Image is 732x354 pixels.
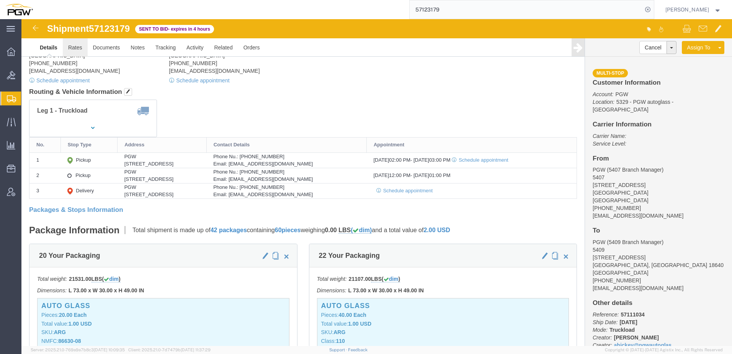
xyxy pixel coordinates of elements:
span: Amber Hickey [665,5,709,14]
a: Support [329,347,348,352]
span: Server: 2025.21.0-769a9a7b8c3 [31,347,125,352]
iframe: FS Legacy Container [21,19,732,346]
span: Client: 2025.21.0-7d7479b [128,347,211,352]
input: Search for shipment number, reference number [410,0,642,19]
a: Feedback [348,347,368,352]
span: [DATE] 10:09:35 [94,347,125,352]
button: [PERSON_NAME] [665,5,722,14]
span: [DATE] 11:37:29 [181,347,211,352]
span: Copyright © [DATE]-[DATE] Agistix Inc., All Rights Reserved [605,347,723,353]
img: logo [5,4,33,15]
